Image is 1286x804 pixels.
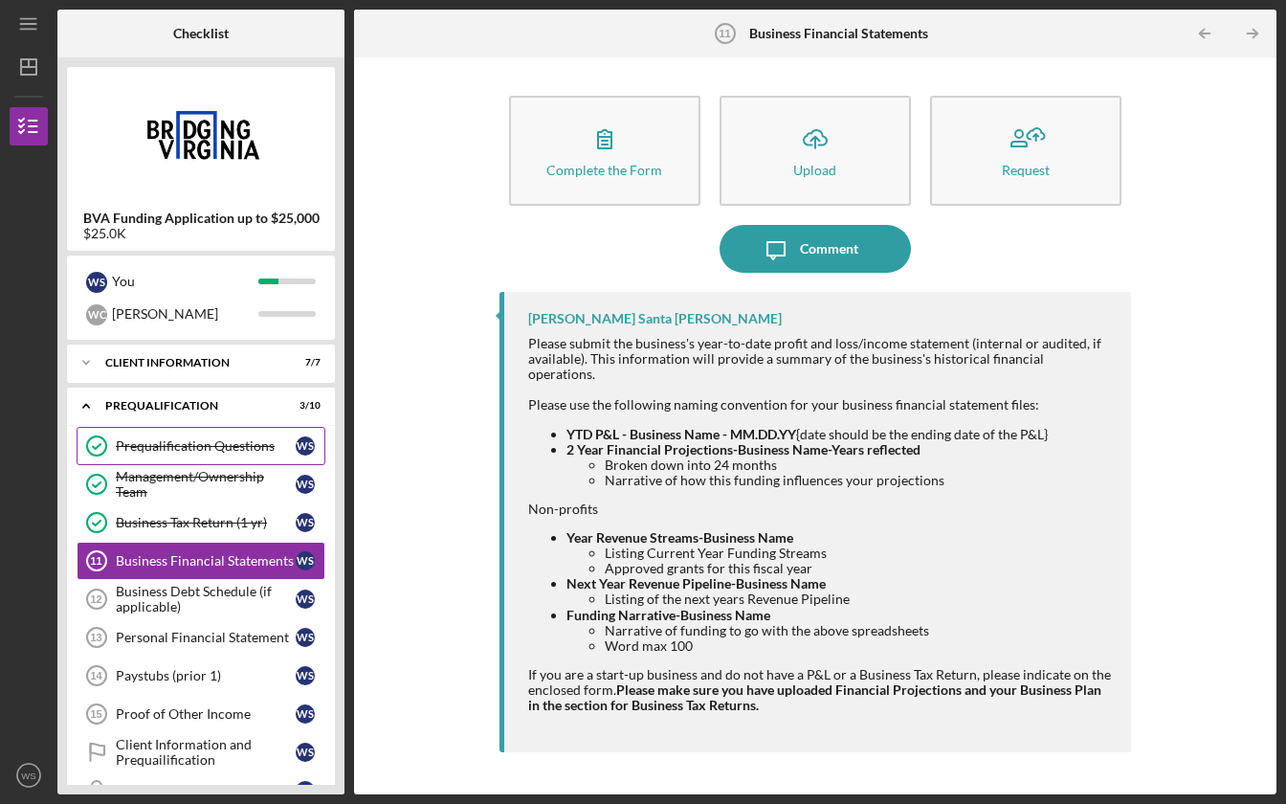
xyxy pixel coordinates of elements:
[77,542,325,580] a: 11Business Financial StatementsWS
[116,584,296,614] div: Business Debt Schedule (if applicable)
[720,96,911,206] button: Upload
[296,628,315,647] div: W S
[296,666,315,685] div: W S
[173,26,229,41] b: Checklist
[566,529,793,546] strong: Year Revenue Streams-Business Name
[296,551,315,570] div: W S
[83,211,320,226] b: BVA Funding Application up to $25,000
[800,225,858,273] div: Comment
[930,96,1121,206] button: Request
[116,668,296,683] div: Paystubs (prior 1)
[86,304,107,325] div: W C
[509,96,700,206] button: Complete the Form
[77,427,325,465] a: Prequalification QuestionsWS
[116,706,296,722] div: Proof of Other Income
[105,357,273,368] div: Client Information
[566,575,826,592] strong: Next Year Revenue Pipeline-Business Name
[296,704,315,724] div: W S
[77,580,325,618] a: 12Business Debt Schedule (if applicable)WS
[605,473,1113,488] li: Narrative of how this funding influences your projections
[605,638,1113,654] li: Word max 100
[296,743,315,762] div: W S
[528,681,1101,713] strong: Please make sure you have uploaded Financial Projections and your Business Plan in the section fo...
[77,733,325,771] a: Client Information and PrequailificationWS
[528,311,782,326] div: [PERSON_NAME] Santa [PERSON_NAME]
[720,28,731,39] tspan: 11
[77,503,325,542] a: Business Tax Return (1 yr)WS
[720,225,911,273] button: Comment
[605,561,1113,576] li: Approved grants for this fiscal year
[528,667,1113,713] div: If you are a start-up business and do not have a P&L or a Business Tax Return, please indicate on...
[296,781,315,800] div: W S
[77,695,325,733] a: 15Proof of Other IncomeWS
[116,469,296,500] div: Management/Ownership Team
[296,475,315,494] div: W S
[296,436,315,456] div: W S
[116,737,296,768] div: Client Information and Prequailification
[90,670,102,681] tspan: 14
[90,555,101,567] tspan: 11
[112,265,258,298] div: You
[77,657,325,695] a: 14Paystubs (prior 1)WS
[86,272,107,293] div: W S
[605,546,1113,561] li: Listing Current Year Funding Streams
[116,438,296,454] div: Prequalification Questions
[83,226,320,241] div: $25.0K
[605,592,1113,607] li: Listing of the next years Revenue Pipeline
[67,77,335,191] img: Product logo
[566,426,796,442] strong: YTD P&L - Business Name - MM.DD.YY
[90,708,101,720] tspan: 15
[77,618,325,657] a: 13Personal Financial StatementWS
[546,163,662,177] div: Complete the Form
[605,623,1113,638] li: Narrative of funding to go with the above spreadsheets
[116,783,296,798] div: Pre-Qualification Follow-up
[77,465,325,503] a: Management/Ownership TeamWS
[116,553,296,569] div: Business Financial Statements
[286,357,321,368] div: 7 / 7
[296,590,315,609] div: W S
[10,756,48,794] button: WS
[116,630,296,645] div: Personal Financial Statement
[566,427,1113,442] li: {date should be the ending date of the P&L}
[112,298,258,330] div: [PERSON_NAME]
[528,336,1113,382] div: Please submit the business's year-to-date profit and loss/income statement (internal or audited, ...
[749,26,928,41] b: Business Financial Statements
[116,515,296,530] div: Business Tax Return (1 yr)
[90,632,101,643] tspan: 13
[605,458,1113,473] li: Broken down into 24 months
[296,513,315,532] div: W S
[1002,163,1050,177] div: Request
[90,593,101,605] tspan: 12
[528,397,1113,413] div: Please use the following naming convention for your business financial statement files:
[528,502,1113,517] div: Non-profits
[286,400,321,412] div: 3 / 10
[793,163,836,177] div: Upload
[566,441,920,458] strong: 2 Year Financial Projections-Business Name-Years reflected
[566,607,770,623] strong: Funding Narrative-Business Name
[105,400,273,412] div: Prequalification
[21,770,35,781] text: WS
